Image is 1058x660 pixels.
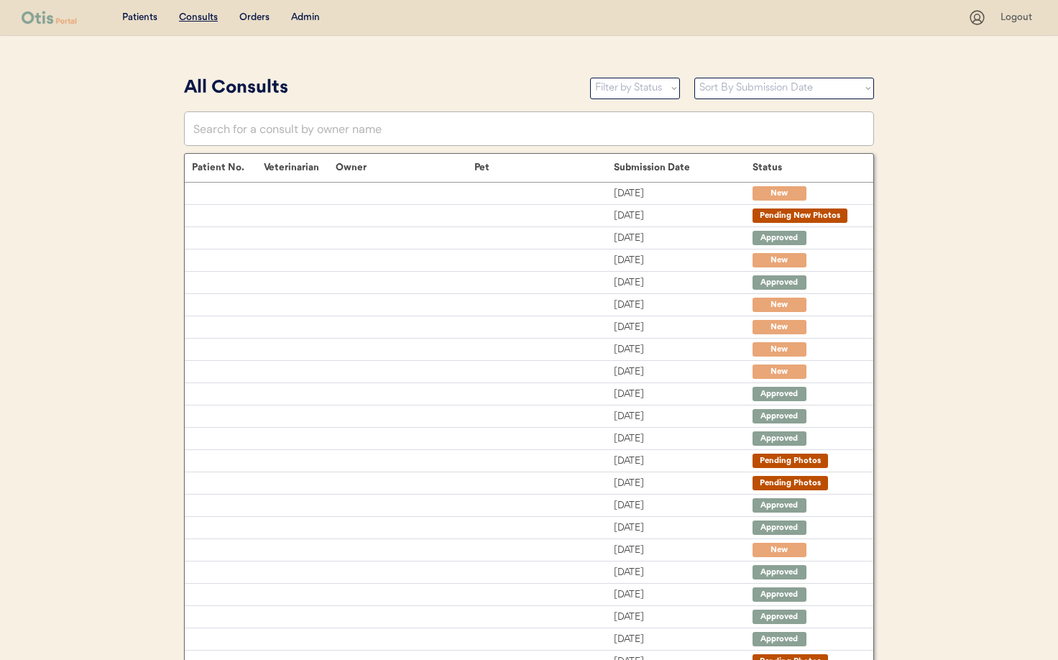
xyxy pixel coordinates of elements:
[760,567,799,579] div: Approved
[614,364,753,380] div: [DATE]
[179,12,218,22] u: Consults
[614,475,753,492] div: [DATE]
[614,609,753,625] div: [DATE]
[760,611,799,623] div: Approved
[760,321,799,334] div: New
[614,587,753,603] div: [DATE]
[264,162,336,173] div: Veterinarian
[614,208,753,224] div: [DATE]
[192,162,264,173] div: Patient No.
[614,275,753,291] div: [DATE]
[614,542,753,559] div: [DATE]
[184,111,874,146] input: Search for a consult by owner name
[614,408,753,425] div: [DATE]
[239,11,270,25] div: Orders
[614,431,753,447] div: [DATE]
[614,453,753,469] div: [DATE]
[614,297,753,313] div: [DATE]
[760,277,799,289] div: Approved
[760,255,799,267] div: New
[760,500,799,512] div: Approved
[760,366,799,378] div: New
[760,477,821,490] div: Pending Photos
[614,252,753,269] div: [DATE]
[760,411,799,423] div: Approved
[614,342,753,358] div: [DATE]
[760,433,799,445] div: Approved
[614,631,753,648] div: [DATE]
[614,185,753,202] div: [DATE]
[1000,11,1036,25] div: Logout
[614,230,753,247] div: [DATE]
[614,319,753,336] div: [DATE]
[760,299,799,311] div: New
[614,162,753,173] div: Submission Date
[336,162,474,173] div: Owner
[760,544,799,556] div: New
[753,162,859,173] div: Status
[614,564,753,581] div: [DATE]
[760,522,799,534] div: Approved
[760,232,799,244] div: Approved
[760,633,799,646] div: Approved
[291,11,320,25] div: Admin
[760,388,799,400] div: Approved
[614,386,753,403] div: [DATE]
[760,188,799,200] div: New
[760,344,799,356] div: New
[614,498,753,514] div: [DATE]
[184,75,576,102] div: All Consults
[614,520,753,536] div: [DATE]
[474,162,613,173] div: Pet
[122,11,157,25] div: Patients
[760,589,799,601] div: Approved
[760,455,821,467] div: Pending Photos
[760,210,840,222] div: Pending New Photos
